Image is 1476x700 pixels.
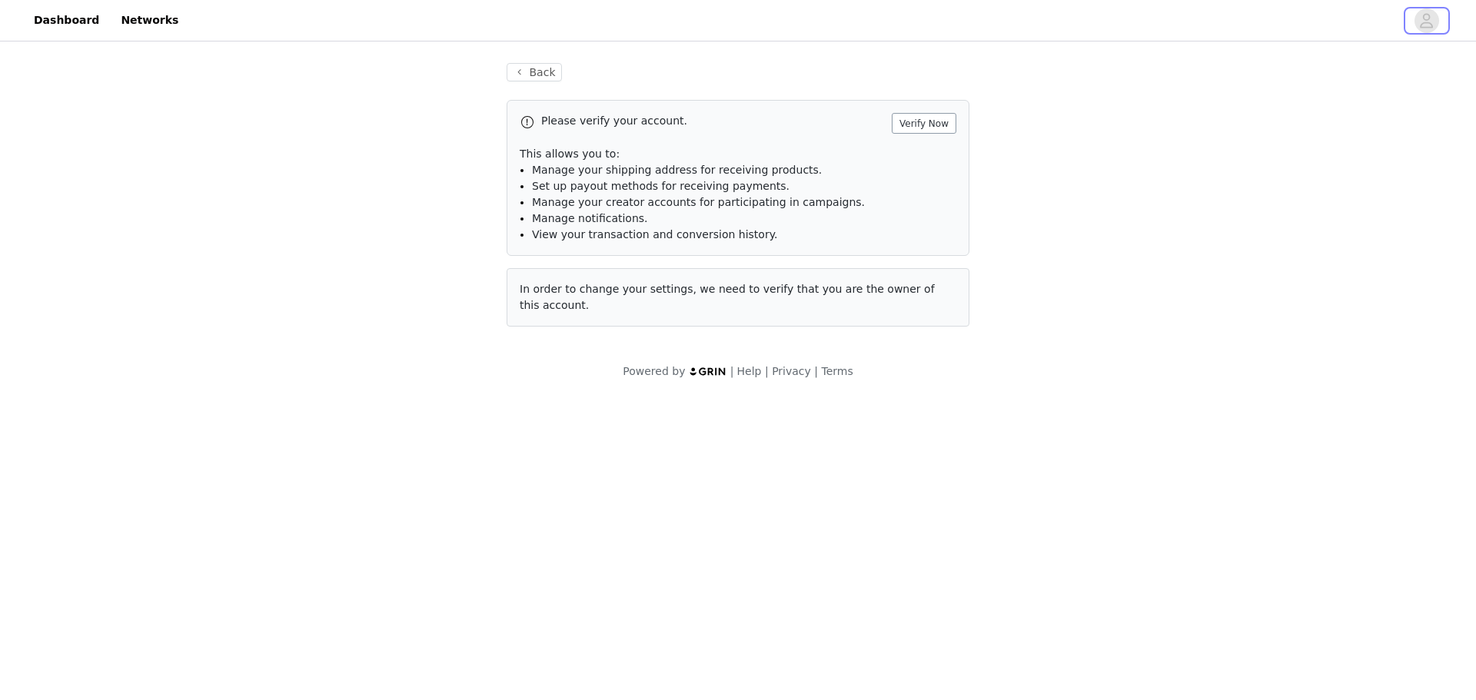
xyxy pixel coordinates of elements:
[507,63,562,81] button: Back
[765,365,769,377] span: |
[111,3,188,38] a: Networks
[532,212,648,224] span: Manage notifications.
[532,164,822,176] span: Manage your shipping address for receiving products.
[520,146,956,162] p: This allows you to:
[730,365,734,377] span: |
[520,283,935,311] span: In order to change your settings, we need to verify that you are the owner of this account.
[892,113,956,134] button: Verify Now
[814,365,818,377] span: |
[541,113,886,129] p: Please verify your account.
[821,365,853,377] a: Terms
[532,228,777,241] span: View your transaction and conversion history.
[25,3,108,38] a: Dashboard
[737,365,762,377] a: Help
[1419,8,1434,33] div: avatar
[532,180,790,192] span: Set up payout methods for receiving payments.
[772,365,811,377] a: Privacy
[623,365,685,377] span: Powered by
[689,367,727,377] img: logo
[532,196,865,208] span: Manage your creator accounts for participating in campaigns.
